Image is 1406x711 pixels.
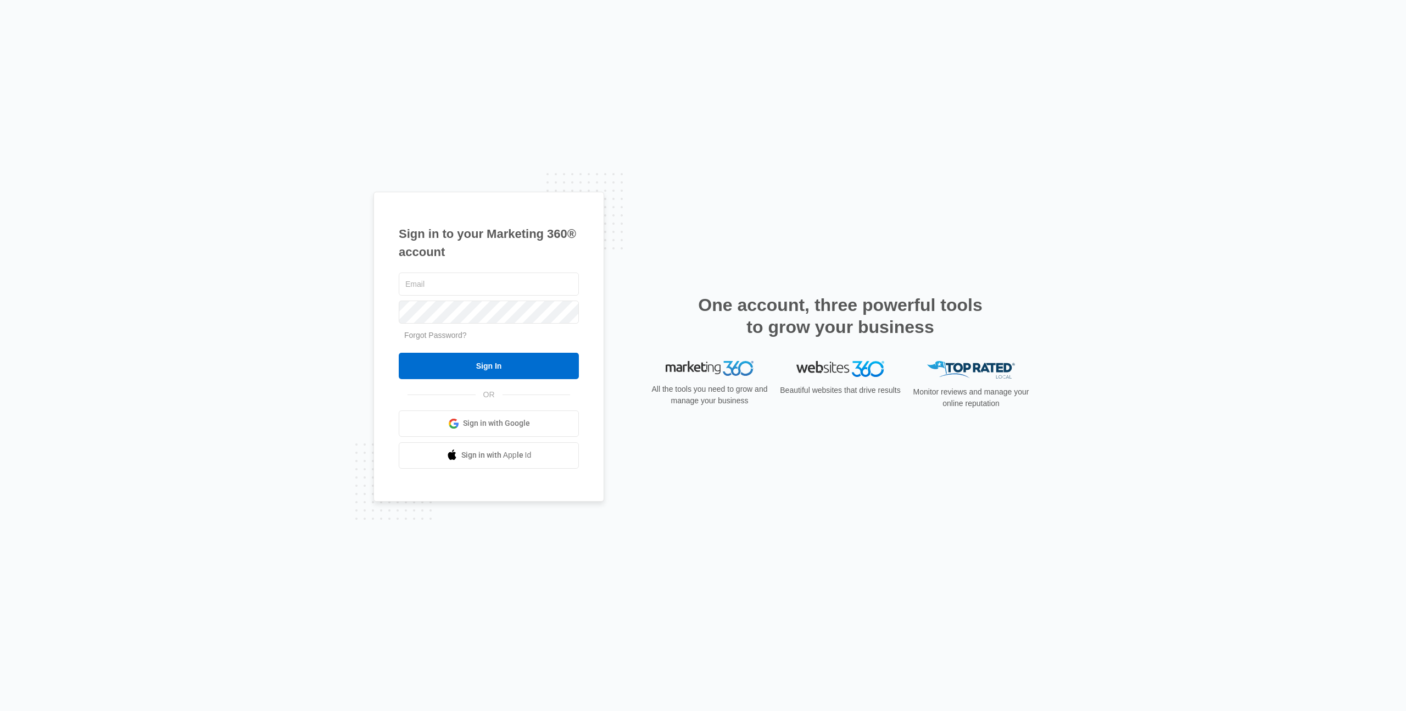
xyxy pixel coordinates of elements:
[399,410,579,437] a: Sign in with Google
[476,389,503,401] span: OR
[404,331,467,340] a: Forgot Password?
[463,418,530,429] span: Sign in with Google
[399,225,579,261] h1: Sign in to your Marketing 360® account
[399,353,579,379] input: Sign In
[910,386,1033,409] p: Monitor reviews and manage your online reputation
[666,361,754,376] img: Marketing 360
[796,361,884,377] img: Websites 360
[399,442,579,469] a: Sign in with Apple Id
[695,294,986,338] h2: One account, three powerful tools to grow your business
[461,449,532,461] span: Sign in with Apple Id
[927,361,1015,379] img: Top Rated Local
[779,385,902,396] p: Beautiful websites that drive results
[399,273,579,296] input: Email
[648,384,771,407] p: All the tools you need to grow and manage your business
